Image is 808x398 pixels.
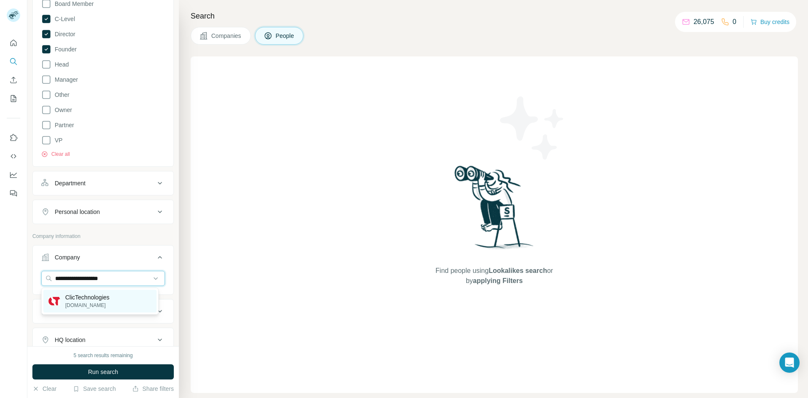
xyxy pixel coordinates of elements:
[51,45,77,53] span: Founder
[88,368,118,376] span: Run search
[191,10,798,22] h4: Search
[473,277,523,284] span: applying Filters
[55,208,100,216] div: Personal location
[7,167,20,182] button: Dashboard
[7,149,20,164] button: Use Surfe API
[32,232,174,240] p: Company information
[32,364,174,379] button: Run search
[33,173,173,193] button: Department
[779,353,800,373] div: Open Intercom Messenger
[51,136,63,144] span: VP
[41,150,70,158] button: Clear all
[73,385,116,393] button: Save search
[750,16,789,28] button: Buy credits
[427,266,561,286] span: Find people using or by
[55,179,85,187] div: Department
[51,121,74,129] span: Partner
[33,301,173,321] button: Industry
[7,54,20,69] button: Search
[7,91,20,106] button: My lists
[489,267,547,274] span: Lookalikes search
[132,385,174,393] button: Share filters
[55,253,80,262] div: Company
[33,330,173,350] button: HQ location
[65,302,109,309] p: [DOMAIN_NAME]
[51,15,75,23] span: C-Level
[451,163,538,257] img: Surfe Illustration - Woman searching with binoculars
[51,60,69,69] span: Head
[7,35,20,51] button: Quick start
[211,32,242,40] span: Companies
[7,130,20,145] button: Use Surfe on LinkedIn
[65,293,109,302] p: ClicTechnologies
[694,17,714,27] p: 26,075
[51,106,72,114] span: Owner
[51,75,78,84] span: Manager
[7,72,20,88] button: Enrich CSV
[51,91,69,99] span: Other
[48,297,60,305] img: ClicTechnologies
[51,30,75,38] span: Director
[494,90,570,166] img: Surfe Illustration - Stars
[32,385,56,393] button: Clear
[733,17,736,27] p: 0
[33,247,173,271] button: Company
[7,186,20,201] button: Feedback
[33,202,173,222] button: Personal location
[276,32,295,40] span: People
[74,352,133,359] div: 5 search results remaining
[55,336,85,344] div: HQ location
